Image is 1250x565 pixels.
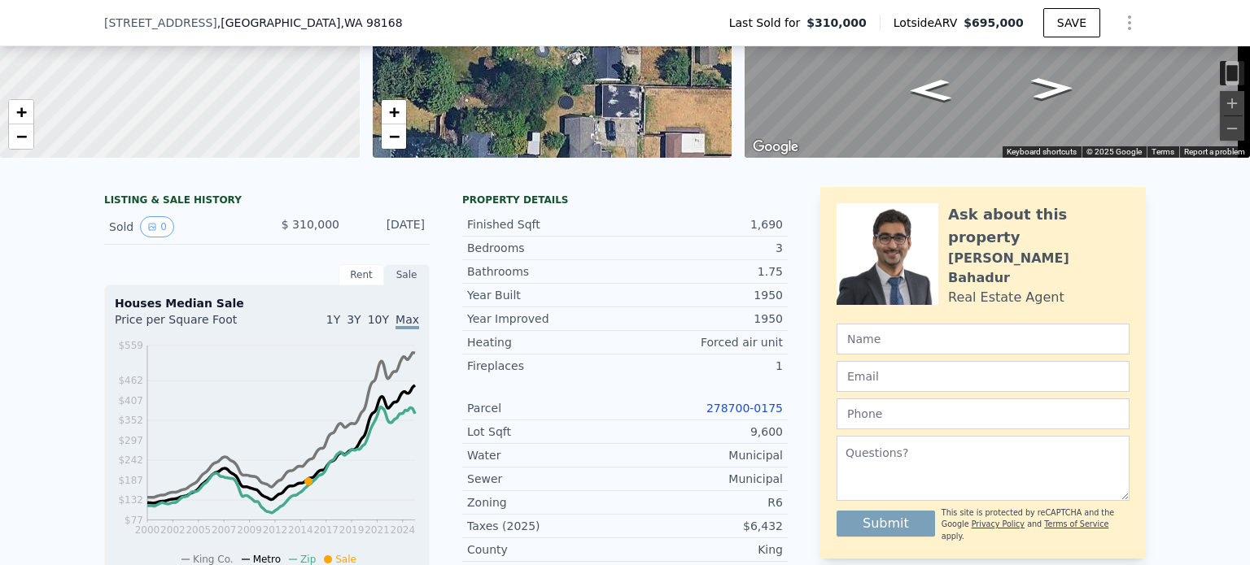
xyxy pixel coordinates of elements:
[1007,146,1077,158] button: Keyboard shortcuts
[467,471,625,487] div: Sewer
[9,124,33,149] a: Zoom out
[467,358,625,374] div: Fireplaces
[467,447,625,463] div: Water
[625,358,783,374] div: 1
[104,15,217,31] span: [STREET_ADDRESS]
[109,216,254,237] div: Sold
[625,334,783,350] div: Forced air unit
[382,124,406,149] a: Zoom out
[186,524,211,536] tspan: 2005
[352,216,425,237] div: [DATE]
[467,287,625,303] div: Year Built
[467,541,625,558] div: County
[806,15,867,31] span: $310,000
[339,264,384,285] div: Rent
[1220,91,1244,115] button: Zoom in
[625,216,783,233] div: 1,690
[1043,8,1100,37] button: SAVE
[467,494,625,511] div: Zoning
[388,126,399,146] span: −
[891,74,969,106] path: Go East, S 106th St
[9,100,33,124] a: Zoom in
[339,524,365,536] tspan: 2019
[837,361,1130,392] input: Email
[625,494,783,511] div: R6
[625,518,783,534] div: $6,432
[749,137,802,158] img: Google
[340,16,402,29] span: , WA 98168
[135,524,160,536] tspan: 2000
[212,524,237,536] tspan: 2007
[1220,61,1244,85] button: Toggle motion tracking
[396,313,419,329] span: Max
[467,424,625,440] div: Lot Sqft
[118,340,143,351] tspan: $559
[942,507,1130,542] div: This site is protected by reCAPTCHA and the Google and apply.
[837,398,1130,429] input: Phone
[467,216,625,233] div: Finished Sqft
[118,375,143,386] tspan: $462
[118,454,143,466] tspan: $242
[964,16,1024,29] span: $695,000
[625,424,783,440] div: 9,600
[467,240,625,256] div: Bedrooms
[467,311,625,327] div: Year Improved
[837,324,1130,354] input: Name
[326,313,340,326] span: 1Y
[948,288,1064,307] div: Real Estate Agent
[368,313,389,326] span: 10Y
[625,541,783,558] div: King
[237,524,262,536] tspan: 2009
[1152,147,1174,156] a: Terms (opens in new tab)
[382,100,406,124] a: Zoom in
[972,519,1025,528] a: Privacy Policy
[125,515,143,526] tspan: $77
[263,524,288,536] tspan: 2012
[894,15,964,31] span: Lotside ARV
[749,137,802,158] a: Open this area in Google Maps (opens a new window)
[118,395,143,406] tspan: $407
[160,524,186,536] tspan: 2002
[1113,7,1146,39] button: Show Options
[118,415,143,426] tspan: $352
[467,263,625,280] div: Bathrooms
[365,524,390,536] tspan: 2021
[625,263,783,280] div: 1.75
[729,15,807,31] span: Last Sold for
[253,554,281,565] span: Metro
[384,264,430,285] div: Sale
[115,295,419,311] div: Houses Median Sale
[837,511,935,537] button: Submit
[948,249,1130,288] div: [PERSON_NAME] Bahadur
[193,554,234,565] span: King Co.
[282,218,339,231] span: $ 310,000
[118,435,143,446] tspan: $297
[217,15,403,31] span: , [GEOGRAPHIC_DATA]
[625,240,783,256] div: 3
[104,193,430,210] div: LISTING & SALE HISTORY
[625,471,783,487] div: Municipal
[467,334,625,350] div: Heating
[335,554,356,565] span: Sale
[467,518,625,534] div: Taxes (2025)
[1044,519,1108,528] a: Terms of Service
[948,203,1130,249] div: Ask about this property
[300,554,316,565] span: Zip
[1086,147,1142,156] span: © 2025 Google
[1220,116,1244,141] button: Zoom out
[115,311,267,337] div: Price per Square Foot
[625,287,783,303] div: 1950
[16,126,27,146] span: −
[391,524,416,536] tspan: 2024
[625,447,783,463] div: Municipal
[118,494,143,506] tspan: $132
[347,313,361,326] span: 3Y
[16,102,27,122] span: +
[467,400,625,416] div: Parcel
[140,216,174,237] button: View historical data
[462,193,788,206] div: Property details
[1184,147,1245,156] a: Report a problem
[625,311,783,327] div: 1950
[388,102,399,122] span: +
[118,475,143,486] tspan: $187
